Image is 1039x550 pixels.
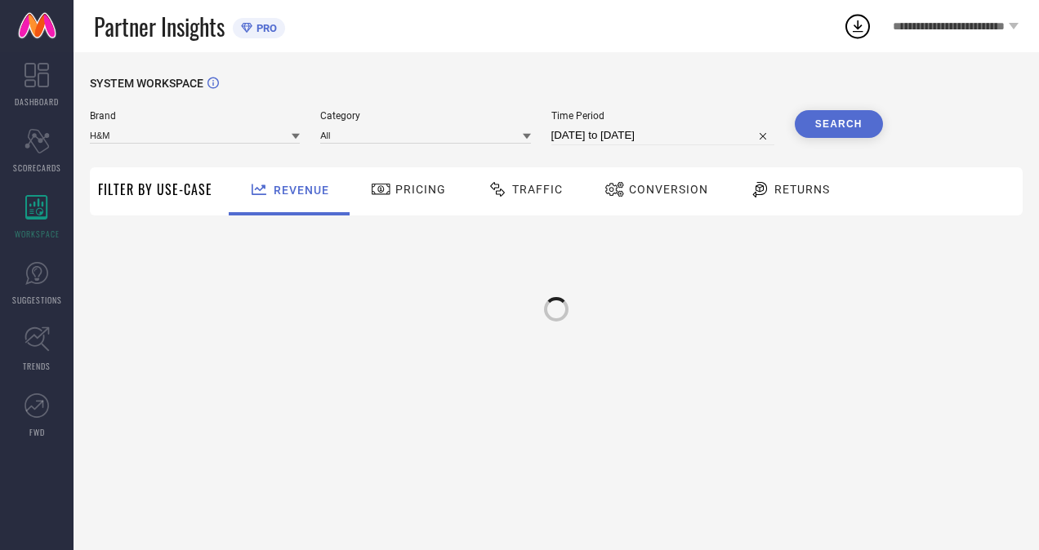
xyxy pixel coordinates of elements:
[795,110,883,138] button: Search
[90,110,300,122] span: Brand
[12,294,62,306] span: SUGGESTIONS
[94,10,225,43] span: Partner Insights
[843,11,872,41] div: Open download list
[29,426,45,438] span: FWD
[98,180,212,199] span: Filter By Use-Case
[395,183,446,196] span: Pricing
[320,110,530,122] span: Category
[274,184,329,197] span: Revenue
[629,183,708,196] span: Conversion
[551,110,774,122] span: Time Period
[15,228,60,240] span: WORKSPACE
[512,183,563,196] span: Traffic
[252,22,277,34] span: PRO
[15,95,59,108] span: DASHBOARD
[13,162,61,174] span: SCORECARDS
[774,183,830,196] span: Returns
[90,77,203,90] span: SYSTEM WORKSPACE
[23,360,51,372] span: TRENDS
[551,126,774,145] input: Select time period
